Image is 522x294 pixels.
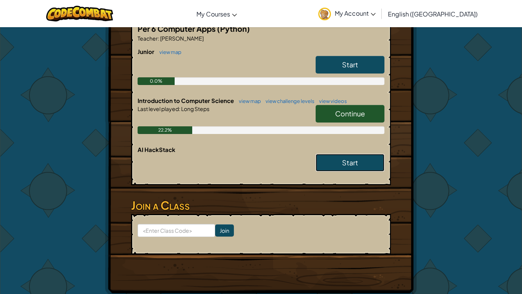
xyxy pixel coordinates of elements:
[46,6,113,21] img: CodeCombat logo
[335,109,365,118] span: Continue
[158,35,159,42] span: :
[138,77,175,85] div: 0.0%
[156,49,182,55] a: view map
[384,3,481,24] a: English ([GEOGRAPHIC_DATA])
[138,224,215,237] input: <Enter Class Code>
[138,126,192,134] div: 22.2%
[138,35,158,42] span: Teacher
[215,224,234,237] input: Join
[217,24,250,33] span: (Python)
[138,97,235,104] span: Introduction to Computer Science
[196,10,230,18] span: My Courses
[138,105,179,112] span: Last level played
[262,98,314,104] a: view challenge levels
[314,2,379,26] a: My Account
[193,3,241,24] a: My Courses
[180,105,209,112] span: Long Steps
[388,10,478,18] span: English ([GEOGRAPHIC_DATA])
[138,48,156,55] span: Junior
[235,98,261,104] a: view map
[316,154,384,171] a: Start
[342,158,358,167] span: Start
[335,9,376,17] span: My Account
[159,35,204,42] span: [PERSON_NAME]
[138,146,175,153] span: AI HackStack
[131,197,391,214] h3: Join a Class
[318,8,331,20] img: avatar
[138,24,217,33] span: Per 6 Computer Apps
[342,60,358,69] span: Start
[179,105,180,112] span: :
[315,98,347,104] a: view videos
